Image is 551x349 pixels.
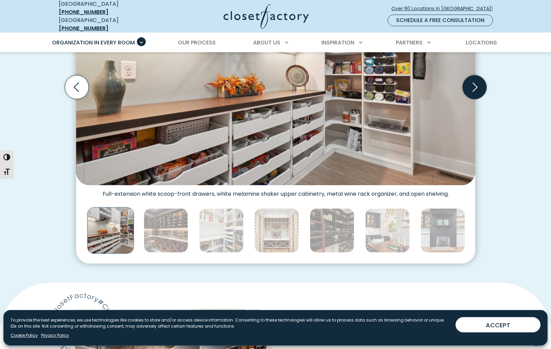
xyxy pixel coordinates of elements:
[47,33,504,52] nav: Primary Menu
[321,39,354,46] span: Inspiration
[59,16,157,33] div: [GEOGRAPHIC_DATA]
[11,317,450,329] p: To provide the best experiences, we use technologies like cookies to store and/or access device i...
[87,207,134,254] img: Custom white pantry with multiple open pull-out drawers and upper cabinetry, featuring a wood sla...
[365,208,410,253] img: Sophisticated bar design in a dining space with glass-front black cabinets, white marble backspla...
[178,39,216,46] span: Our Process
[460,73,489,102] button: Next slide
[144,208,188,253] img: Modern wine room with black shelving, exposed brick walls, under-cabinet lighting, and marble cou...
[199,208,244,253] img: Organized white pantry with wine bottle storage, pull-out drawers, wire baskets, cookbooks, and c...
[391,3,498,15] a: Over 60 Locations in [GEOGRAPHIC_DATA]!
[41,332,69,338] a: Privacy Policy
[224,4,309,29] img: Closet Factory Logo
[52,39,135,46] span: Organization in Every Room
[310,208,354,253] img: Upscale pantry with black cabinetry, integrated ladder, deep green stone countertops, organized b...
[11,332,38,338] a: Cookie Policy
[254,208,299,253] img: Premium wine cellar featuring wall-mounted bottle racks, central tasting area with glass shelving...
[391,5,498,12] span: Over 60 Locations in [GEOGRAPHIC_DATA]!
[76,185,475,197] figcaption: Full-extension white scoop-front drawers, white melamine shaker upper cabinetry, metal wine rack ...
[62,73,91,102] button: Previous slide
[396,39,423,46] span: Partners
[456,317,540,332] button: ACCEPT
[59,24,108,32] a: [PHONE_NUMBER]
[466,39,497,46] span: Locations
[290,307,421,328] span: Functional Never
[253,39,280,46] span: About Us
[421,208,465,253] img: Custom wine bar with wine lattice and custom bar cabinetry
[59,8,108,16] a: [PHONE_NUMBER]
[388,15,493,26] a: Schedule a Free Consultation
